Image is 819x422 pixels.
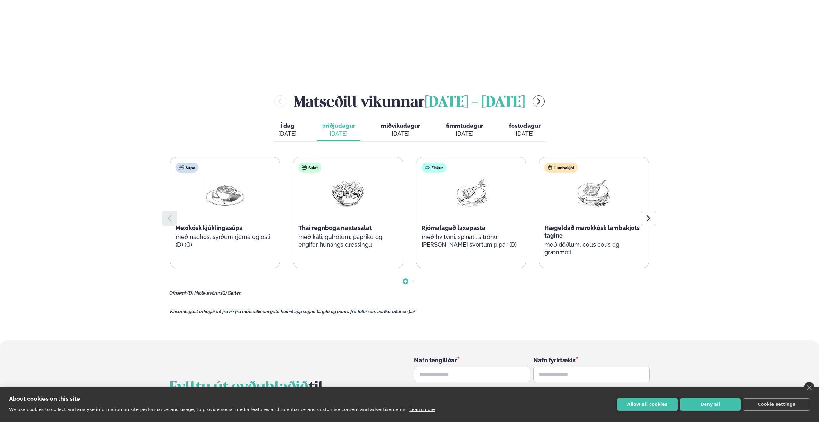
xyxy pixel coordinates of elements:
[504,119,546,141] button: föstudagur [DATE]
[376,119,425,141] button: miðvikudagur [DATE]
[317,119,360,141] button: þriðjudagur [DATE]
[804,382,814,393] a: close
[404,280,407,283] span: Go to slide 1
[533,356,650,364] div: Nafn fyrirtækis
[544,163,578,173] div: Lambakjöt
[544,224,640,239] span: Hægeldað marokkósk lambakjöts tagine
[294,91,525,112] h2: Matseðill vikunnar
[617,398,678,411] button: Allow all cookies
[509,122,541,129] span: föstudagur
[302,165,307,170] img: salad.svg
[298,224,372,231] span: Thai regnboga nautasalat
[322,122,355,129] span: þriðjudagur
[381,130,420,137] div: [DATE]
[176,224,243,231] span: Mexíkósk kjúklingasúpa
[425,96,525,110] span: [DATE] - [DATE]
[179,165,184,170] img: soup.svg
[544,241,643,256] p: með döðlum, cous cous og grænmeti
[9,407,407,412] p: We use cookies to collect and analyse information on site performance and usage, to provide socia...
[169,381,308,395] span: Fylltu út eyðublaðið
[273,119,302,141] button: Í dag [DATE]
[422,233,521,249] p: með hvítvíni, spínati, sítrónu, [PERSON_NAME] svörtum pipar (D)
[548,165,553,170] img: Lamb.svg
[205,178,246,208] img: Soup.png
[680,398,741,411] button: Deny all
[176,163,198,173] div: Súpa
[573,178,614,208] img: Lamb-Meat.png
[9,395,80,402] strong: About cookies on this site
[441,119,488,141] button: fimmtudagur [DATE]
[425,165,430,170] img: fish.svg
[278,122,296,130] span: Í dag
[412,280,414,283] span: Go to slide 2
[422,163,446,173] div: Fiskur
[422,224,486,231] span: Rjómalagað laxapasta
[509,130,541,137] div: [DATE]
[187,290,221,295] span: (D) Mjólkurvörur,
[278,130,296,137] div: [DATE]
[298,163,321,173] div: Salat
[322,130,355,137] div: [DATE]
[298,233,397,249] p: með káli, gulrótum, papriku og engifer hunangs dressingu
[169,309,416,314] span: Vinsamlegast athugið að frávik frá matseðlinum geta komið upp vegna birgða og panta frá fólki sem...
[450,178,492,208] img: Fish.png
[221,290,241,295] span: (G) Glúten
[327,178,369,208] img: Salad.png
[176,233,275,249] p: með nachos, sýrðum rjóma og osti (D) (G)
[169,290,187,295] span: Ofnæmi:
[409,407,435,412] a: Learn more
[381,122,420,129] span: miðvikudagur
[533,95,545,107] button: menu-btn-right
[446,122,483,129] span: fimmtudagur
[743,398,810,411] button: Cookie settings
[274,95,286,107] button: menu-btn-left
[446,130,483,137] div: [DATE]
[414,356,530,364] div: Nafn tengiliðar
